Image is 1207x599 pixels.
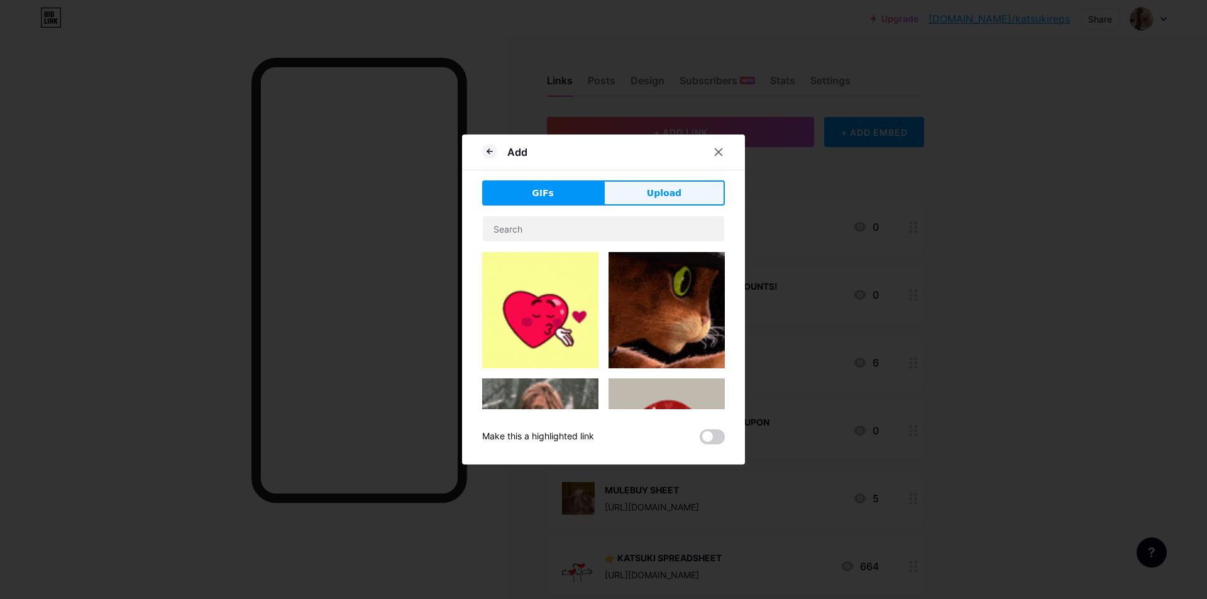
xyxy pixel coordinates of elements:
div: Add [507,145,527,160]
img: Gihpy [609,378,725,495]
button: Upload [603,180,725,206]
span: GIFs [532,187,554,200]
input: Search [483,216,724,241]
img: Gihpy [609,252,725,368]
div: Make this a highlighted link [482,429,594,444]
span: Upload [647,187,681,200]
button: GIFs [482,180,603,206]
img: Gihpy [482,378,598,501]
img: Gihpy [482,252,598,368]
